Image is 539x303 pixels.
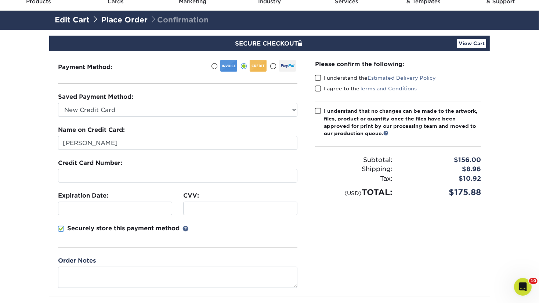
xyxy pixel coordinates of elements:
p: Securely store this payment method [67,224,180,233]
label: Name on Credit Card: [58,126,125,134]
label: I understand the [315,74,436,82]
div: Subtotal: [310,155,398,165]
input: First & Last Name [58,136,297,150]
small: (USD) [344,190,362,196]
div: Please confirm the following: [315,60,481,68]
div: Tax: [310,174,398,184]
label: CVV: [183,191,199,200]
iframe: To enrich screen reader interactions, please activate Accessibility in Grammarly extension settings [61,172,294,179]
iframe: To enrich screen reader interactions, please activate Accessibility in Grammarly extension settings [187,205,294,212]
label: Credit Card Number: [58,159,122,167]
a: Estimated Delivery Policy [368,75,436,81]
div: Shipping: [310,165,398,174]
iframe: To enrich screen reader interactions, please activate Accessibility in Grammarly extension settings [61,205,169,212]
div: $156.00 [398,155,486,165]
h3: Payment Method: [58,64,130,71]
a: Place Order [101,15,148,24]
span: Confirmation [150,15,209,24]
label: Expiration Date: [58,191,108,200]
div: $10.92 [398,174,486,184]
label: Order Notes [58,256,96,265]
a: Terms and Conditions [359,86,417,91]
a: Edit Cart [55,15,90,24]
span: 10 [529,278,538,284]
label: I agree to the [315,85,417,92]
div: I understand that no changes can be made to the artwork, files, product or quantity once the file... [324,107,481,137]
div: TOTAL: [310,186,398,198]
label: Saved Payment Method: [58,93,133,101]
div: $175.88 [398,186,486,198]
div: $8.96 [398,165,486,174]
a: View Cart [457,39,486,48]
span: SECURE CHECKOUT [235,40,304,47]
iframe: Intercom live chat [514,278,532,296]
